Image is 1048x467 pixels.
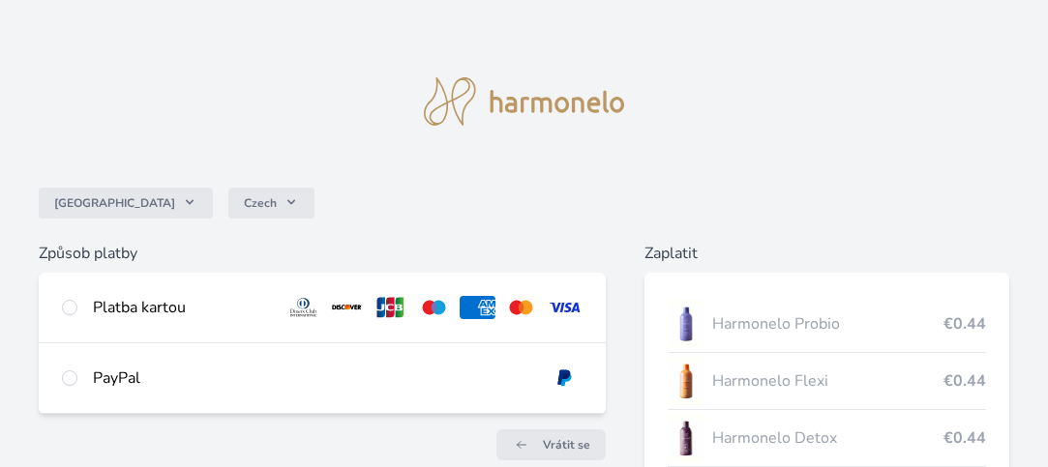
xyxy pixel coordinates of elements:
[943,369,986,393] span: €0.44
[547,296,583,319] img: visa.svg
[93,296,270,319] div: Platba kartou
[244,195,277,211] span: Czech
[285,296,321,319] img: diners.svg
[424,77,625,126] img: logo.svg
[543,437,590,452] span: Vrátit se
[416,296,452,319] img: maestro.svg
[644,242,1009,265] h6: Zaplatit
[943,312,986,336] span: €0.44
[93,366,531,390] div: PayPal
[668,357,704,405] img: CLEAN_FLEXI_se_stinem_x-hi_(1)-lo.jpg
[373,296,408,319] img: jcb.svg
[547,366,583,390] img: paypal.svg
[712,312,943,336] span: Harmonelo Probio
[329,296,365,319] img: discover.svg
[668,414,704,462] img: DETOX_se_stinem_x-lo.jpg
[943,426,986,450] span: €0.44
[54,195,175,211] span: [GEOGRAPHIC_DATA]
[460,296,495,319] img: amex.svg
[39,242,606,265] h6: Způsob platby
[712,426,943,450] span: Harmonelo Detox
[503,296,539,319] img: mc.svg
[668,300,704,348] img: CLEAN_PROBIO_se_stinem_x-lo.jpg
[39,188,213,219] button: [GEOGRAPHIC_DATA]
[228,188,314,219] button: Czech
[496,429,606,460] a: Vrátit se
[712,369,943,393] span: Harmonelo Flexi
